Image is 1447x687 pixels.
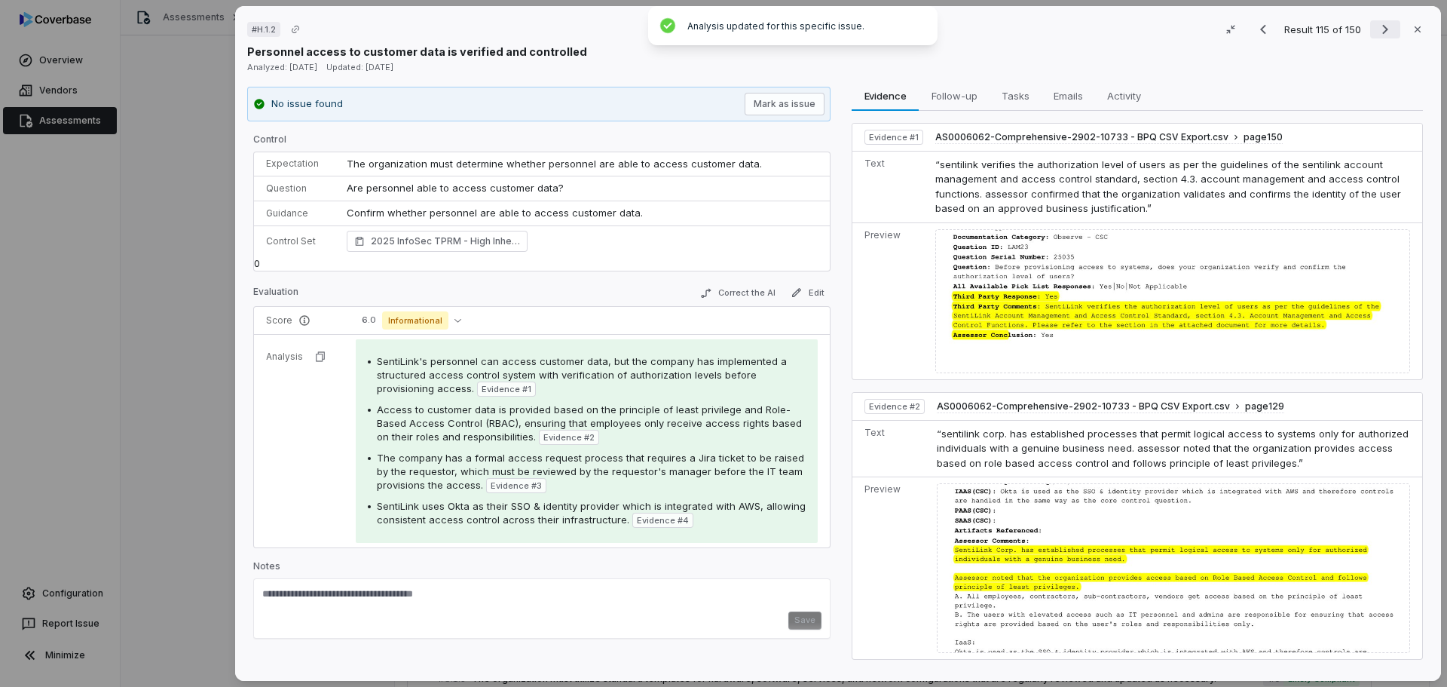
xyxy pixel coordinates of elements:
p: Analysis [266,351,303,363]
button: AS0006062-Comprehensive-2902-10733 - BPQ CSV Export.csvpage150 [935,131,1283,144]
button: 6.0Informational [356,311,467,330]
span: Evidence # 1 [869,131,919,143]
span: Evidence # 2 [869,400,920,413]
tbody: 0 [254,152,830,271]
span: Informational [382,311,448,330]
span: The organization must determine whether personnel are able to access customer data. [347,158,762,170]
p: Control [253,133,831,152]
span: “sentilink verifies the authorization level of users as per the guidelines of the sentilink accou... [935,158,1401,215]
td: Text [852,151,929,222]
td: Preview [852,477,931,659]
button: Copy link [282,16,309,43]
p: No issue found [271,97,343,112]
span: Evidence # 3 [491,480,542,492]
p: Score [266,314,338,327]
td: Preview [852,222,929,379]
span: Updated: [DATE] [326,62,393,72]
span: Tasks [996,86,1036,106]
p: Question [266,182,329,195]
button: Edit [785,284,831,302]
span: Analysis updated for this specific issue. [687,20,864,32]
p: Personnel access to customer data is verified and controlled [247,44,587,60]
p: Notes [253,560,831,578]
span: Access to customer data is provided based on the principle of least privilege and Role-Based Acce... [377,403,802,443]
span: 2025 InfoSec TPRM - High Inherent Risk (TruSight Supported) Access Control [371,234,520,249]
span: Evidence # 1 [482,383,531,395]
span: Analyzed: [DATE] [247,62,317,72]
p: Evaluation [253,286,298,304]
span: “sentilink corp. has established processes that permit logical access to systems only for authori... [937,428,1409,469]
span: Emails [1048,86,1089,106]
button: AS0006062-Comprehensive-2902-10733 - BPQ CSV Export.csvpage129 [937,400,1284,413]
button: Previous result [1248,20,1278,38]
p: Confirm whether personnel are able to access customer data. [347,206,818,221]
span: The company has a formal access request process that requires a Jira ticket to be raised by the r... [377,452,804,491]
span: Activity [1101,86,1147,106]
p: Expectation [266,158,329,170]
p: Result 115 of 150 [1284,21,1364,38]
td: Text [852,420,931,477]
button: Correct the AI [694,284,782,302]
span: AS0006062-Comprehensive-2902-10733 - BPQ CSV Export.csv [937,400,1230,413]
span: Evidence # 2 [543,431,595,443]
p: Guidance [266,207,329,219]
span: Evidence # 4 [637,514,689,526]
span: SentiLink uses Okta as their SSO & identity provider which is integrated with AWS, allowing consi... [377,500,806,526]
span: SentiLink's personnel can access customer data, but the company has implemented a structured acce... [377,355,787,394]
span: Are personnel able to access customer data? [347,182,564,194]
button: Next result [1370,20,1400,38]
span: # H.1.2 [252,23,276,35]
button: Mark as issue [745,93,824,115]
span: AS0006062-Comprehensive-2902-10733 - BPQ CSV Export.csv [935,131,1228,143]
p: Control Set [266,235,329,247]
span: Follow-up [925,86,984,106]
span: page 150 [1244,131,1283,143]
span: Evidence [858,86,913,106]
span: page 129 [1245,400,1284,413]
